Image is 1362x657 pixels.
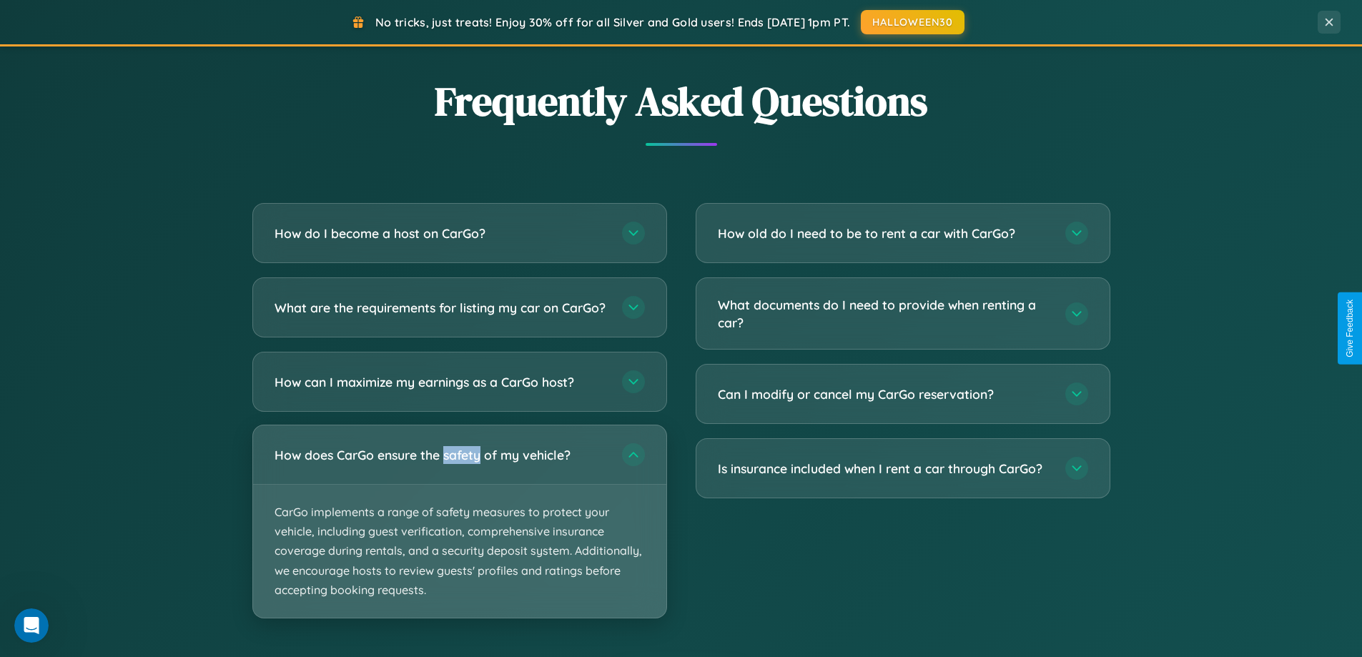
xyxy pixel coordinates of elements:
[718,385,1051,403] h3: Can I modify or cancel my CarGo reservation?
[275,299,608,317] h3: What are the requirements for listing my car on CarGo?
[718,460,1051,478] h3: Is insurance included when I rent a car through CarGo?
[1345,300,1355,357] div: Give Feedback
[275,446,608,464] h3: How does CarGo ensure the safety of my vehicle?
[252,74,1110,129] h2: Frequently Asked Questions
[275,224,608,242] h3: How do I become a host on CarGo?
[718,224,1051,242] h3: How old do I need to be to rent a car with CarGo?
[718,296,1051,331] h3: What documents do I need to provide when renting a car?
[14,608,49,643] iframe: Intercom live chat
[253,485,666,618] p: CarGo implements a range of safety measures to protect your vehicle, including guest verification...
[375,15,850,29] span: No tricks, just treats! Enjoy 30% off for all Silver and Gold users! Ends [DATE] 1pm PT.
[861,10,964,34] button: HALLOWEEN30
[275,373,608,391] h3: How can I maximize my earnings as a CarGo host?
